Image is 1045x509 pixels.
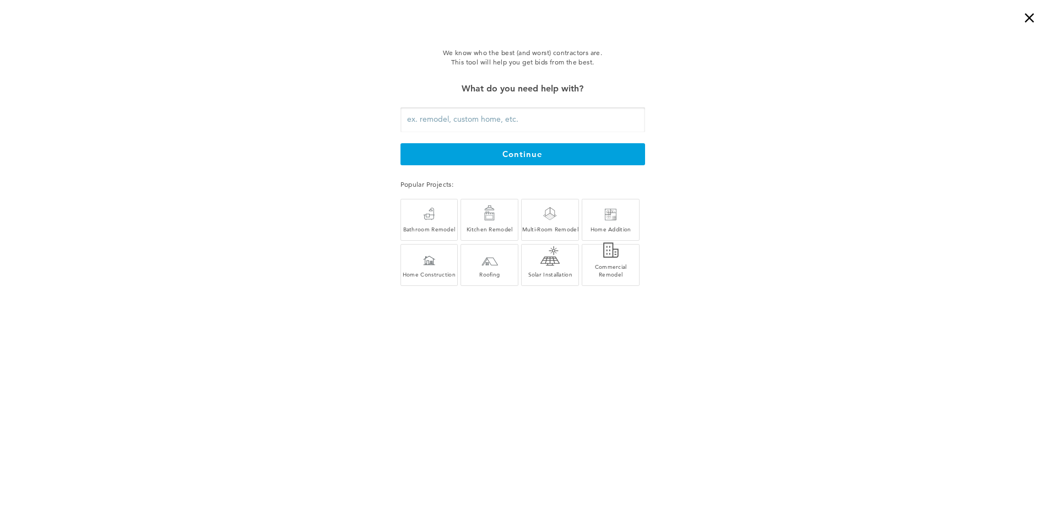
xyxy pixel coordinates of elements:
div: We know who the best (and worst) contractors are. This tool will help you get bids from the best. [345,48,700,67]
button: continue [400,143,645,165]
div: Commercial Remodel [582,263,639,278]
div: Bathroom Remodel [401,225,458,233]
div: What do you need help with? [400,81,645,96]
input: ex. remodel, custom home, etc. [400,107,645,132]
div: Solar Installation [522,270,578,278]
div: Popular Projects: [400,178,645,190]
div: Multi-Room Remodel [522,225,578,233]
div: Roofing [461,270,518,278]
div: Home Construction [401,270,458,278]
div: Kitchen Remodel [461,225,518,233]
div: Home Addition [582,225,639,233]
